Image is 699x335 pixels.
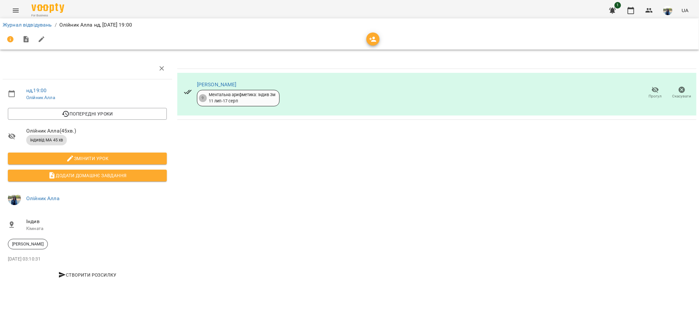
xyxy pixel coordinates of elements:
span: UA [682,7,689,14]
li: / [55,21,57,29]
div: [PERSON_NAME] [8,239,48,249]
span: For Business [31,13,64,18]
p: Олійник Алла нд, [DATE] 19:00 [59,21,132,29]
span: Олійник Алла ( 45 хв. ) [26,127,167,135]
img: Voopty Logo [31,3,64,13]
img: 79bf113477beb734b35379532aeced2e.jpg [663,6,672,15]
span: Скасувати [672,94,691,99]
button: UA [679,4,691,16]
p: [DATE] 03:10:31 [8,256,167,262]
a: нд , 19:00 [26,87,47,94]
span: Прогул [649,94,662,99]
button: Прогул [642,84,669,102]
img: 79bf113477beb734b35379532aeced2e.jpg [8,192,21,205]
span: Додати домашнє завдання [13,172,162,179]
span: 1 [614,2,621,9]
a: Олійник Алла [26,95,55,100]
a: Журнал відвідувань [3,22,52,28]
button: Попередні уроки [8,108,167,120]
div: 9 [199,94,207,102]
span: [PERSON_NAME] [8,241,48,247]
p: Кімната [26,225,167,232]
span: індивід МА 45 хв [26,137,67,143]
button: Змінити урок [8,153,167,164]
a: Олійник Алла [26,195,60,201]
button: Menu [8,3,24,18]
a: [PERSON_NAME] [197,81,237,88]
span: Попередні уроки [13,110,162,118]
span: Змінити урок [13,155,162,162]
button: Створити розсилку [8,269,167,281]
button: Скасувати [669,84,695,102]
span: Індив [26,218,167,225]
nav: breadcrumb [3,21,696,29]
span: Створити розсилку [10,271,164,279]
button: Додати домашнє завдання [8,170,167,181]
div: Ментальна арифметика: Індив 3м 11 лип - 17 серп [209,92,275,104]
